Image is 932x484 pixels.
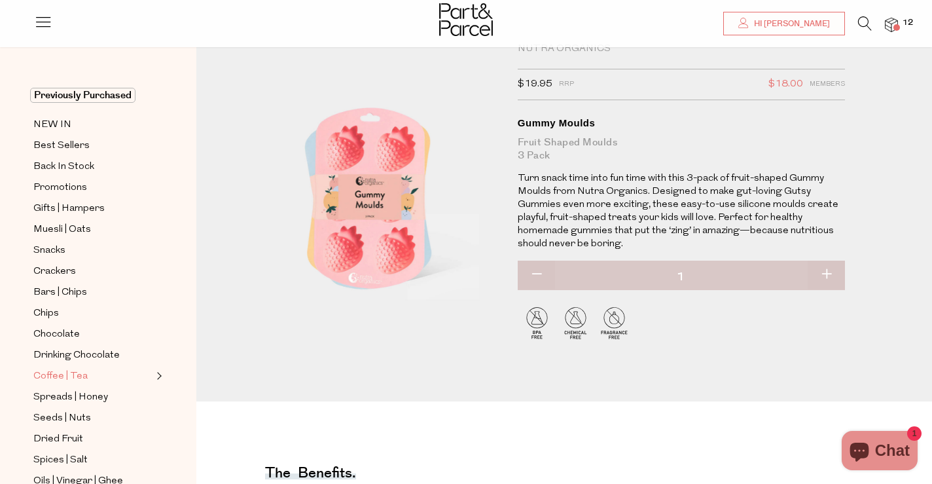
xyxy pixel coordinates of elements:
a: Muesli | Oats [33,221,152,238]
a: Drinking Chocolate [33,347,152,363]
a: Previously Purchased [33,88,152,103]
span: NEW IN [33,117,71,133]
span: Hi [PERSON_NAME] [751,18,830,29]
span: Muesli | Oats [33,222,91,238]
span: Chips [33,306,59,322]
a: Hi [PERSON_NAME] [723,12,845,35]
span: Coffee | Tea [33,369,88,384]
img: P_P-ICONS-Live_Bec_V11_BPA_Free.svg [518,303,556,342]
a: Bars | Chips [33,284,152,301]
a: Coffee | Tea [33,368,152,384]
span: Members [810,76,845,93]
span: Seeds | Nuts [33,411,91,426]
h4: The benefits. [265,470,356,479]
a: Dried Fruit [33,431,152,447]
img: P_P-ICONS-Live_Bec_V11_Chemical_Free.svg [556,303,595,342]
a: Crackers [33,263,152,280]
span: Promotions [33,180,87,196]
span: Chocolate [33,327,80,343]
span: Dried Fruit [33,432,83,447]
p: Turn snack time into fun time with this 3-pack of fruit-shaped Gummy Moulds from Nutra Organics. ... [518,172,845,251]
a: Snacks [33,242,152,259]
span: RRP [559,76,574,93]
a: Spreads | Honey [33,389,152,405]
span: Drinking Chocolate [33,348,120,363]
span: Gifts | Hampers [33,201,105,217]
img: Part&Parcel [439,3,493,36]
span: 12 [899,17,916,29]
span: $19.95 [518,76,552,93]
a: 12 [885,18,898,31]
a: Seeds | Nuts [33,410,152,426]
span: Spices | Salt [33,453,88,468]
span: $18.00 [768,76,803,93]
a: Back In Stock [33,158,152,175]
a: Spices | Salt [33,452,152,468]
img: P_P-ICONS-Live_Bec_V11_Fragrance_Free.svg [595,303,634,342]
span: Previously Purchased [30,88,135,103]
a: Chips [33,305,152,322]
img: Gummy Moulds [236,43,498,352]
span: Crackers [33,264,76,280]
span: Snacks [33,243,65,259]
span: Spreads | Honey [33,390,108,405]
span: Bars | Chips [33,285,87,301]
input: QTY Gummy Moulds [518,261,845,293]
a: Gifts | Hampers [33,200,152,217]
div: Gummy Moulds [518,117,845,130]
a: Best Sellers [33,138,152,154]
span: Back In Stock [33,159,94,175]
div: Nutra Organics [518,43,845,56]
a: Chocolate [33,326,152,343]
a: NEW IN [33,117,152,133]
button: Expand/Collapse Coffee | Tea [153,368,162,384]
div: Fruit Shaped Moulds 3 Pack [518,136,845,162]
inbox-online-store-chat: Shopify online store chat [838,431,922,474]
a: Promotions [33,179,152,196]
span: Best Sellers [33,138,90,154]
